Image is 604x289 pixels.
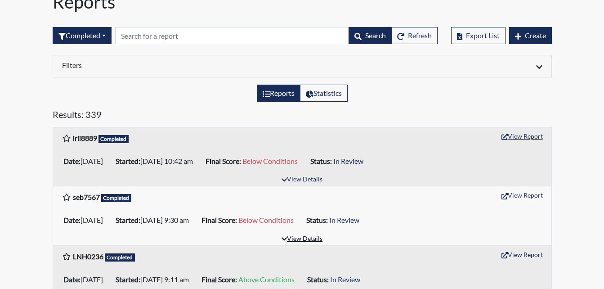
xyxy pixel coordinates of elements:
li: [DATE] 9:30 am [112,213,198,227]
button: View Details [277,174,327,186]
span: Completed [101,194,132,202]
button: Create [509,27,552,44]
span: Above Conditions [238,275,295,284]
button: Search [349,27,392,44]
span: Refresh [408,31,432,40]
div: Filter by interview status [53,27,112,44]
span: In Review [329,216,359,224]
label: View statistics about completed interviews [300,85,348,102]
b: Started: [116,157,140,165]
button: Export List [451,27,506,44]
span: In Review [333,157,363,165]
li: [DATE] [60,154,112,168]
h6: Filters [62,61,295,69]
span: Below Conditions [238,216,294,224]
button: View Report [497,188,547,202]
span: Below Conditions [242,157,298,165]
li: [DATE] 9:11 am [112,272,198,287]
b: Final Score: [201,275,237,284]
li: [DATE] [60,213,112,227]
b: Status: [307,275,329,284]
b: Date: [63,157,81,165]
b: Started: [116,216,140,224]
b: Started: [116,275,140,284]
b: irii8889 [73,134,97,142]
span: In Review [330,275,360,284]
button: View Report [497,129,547,143]
button: Refresh [391,27,438,44]
b: LNH0236 [73,252,103,261]
b: Status: [310,157,332,165]
span: Export List [466,31,500,40]
span: Create [525,31,546,40]
b: Date: [63,275,81,284]
h5: Results: 339 [53,109,552,123]
b: Status: [306,216,328,224]
label: View the list of reports [257,85,300,102]
span: Completed [98,135,129,143]
b: seb7567 [73,193,100,201]
button: View Report [497,248,547,262]
li: [DATE] [60,272,112,287]
span: Completed [105,253,135,262]
li: [DATE] 10:42 am [112,154,202,168]
input: Search by Registration ID, Interview Number, or Investigation Name. [115,27,349,44]
button: View Details [277,233,327,245]
b: Final Score: [206,157,241,165]
button: Completed [53,27,112,44]
b: Date: [63,216,81,224]
span: Search [365,31,386,40]
b: Final Score: [201,216,237,224]
div: Click to expand/collapse filters [55,61,549,72]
